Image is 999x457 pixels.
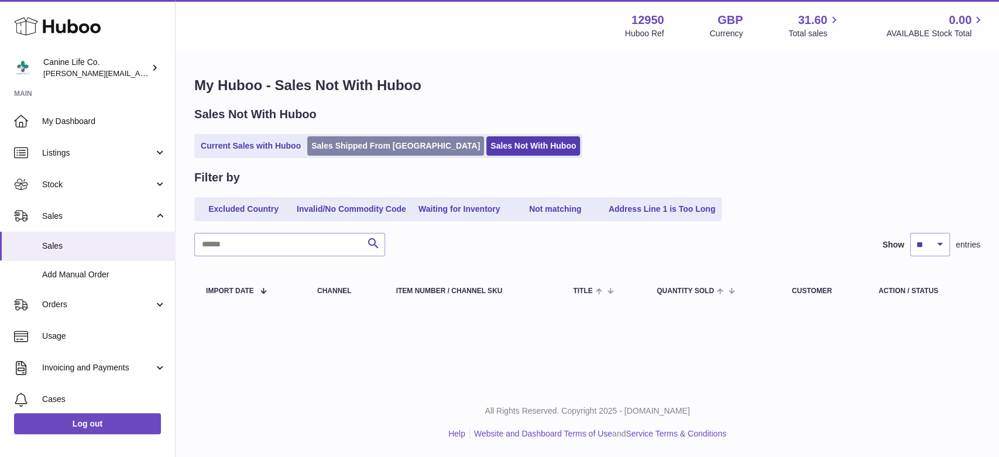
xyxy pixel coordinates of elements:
[710,28,743,39] div: Currency
[509,200,602,219] a: Not matching
[185,406,990,417] p: All Rights Reserved. Copyright 2025 - [DOMAIN_NAME]
[194,170,240,185] h2: Filter by
[194,76,980,95] h1: My Huboo - Sales Not With Huboo
[14,59,32,77] img: kevin@clsgltd.co.uk
[486,136,580,156] a: Sales Not With Huboo
[949,12,971,28] span: 0.00
[42,394,166,405] span: Cases
[42,240,166,252] span: Sales
[206,287,254,295] span: Import date
[788,28,840,39] span: Total sales
[396,287,550,295] div: Item Number / Channel SKU
[42,147,154,159] span: Listings
[956,239,980,250] span: entries
[42,116,166,127] span: My Dashboard
[42,211,154,222] span: Sales
[197,136,305,156] a: Current Sales with Huboo
[43,68,235,78] span: [PERSON_NAME][EMAIL_ADDRESS][DOMAIN_NAME]
[883,239,904,250] label: Show
[307,136,484,156] a: Sales Shipped From [GEOGRAPHIC_DATA]
[657,287,714,295] span: Quantity Sold
[42,299,154,310] span: Orders
[43,57,149,79] div: Canine Life Co.
[631,12,664,28] strong: 12950
[626,429,726,438] a: Service Terms & Conditions
[42,331,166,342] span: Usage
[42,362,154,373] span: Invoicing and Payments
[886,28,985,39] span: AVAILABLE Stock Total
[197,200,290,219] a: Excluded Country
[878,287,969,295] div: Action / Status
[14,413,161,434] a: Log out
[293,200,410,219] a: Invalid/No Commodity Code
[886,12,985,39] a: 0.00 AVAILABLE Stock Total
[573,287,592,295] span: Title
[798,12,827,28] span: 31.60
[788,12,840,39] a: 31.60 Total sales
[625,28,664,39] div: Huboo Ref
[317,287,373,295] div: Channel
[474,429,612,438] a: Website and Dashboard Terms of Use
[42,269,166,280] span: Add Manual Order
[42,179,154,190] span: Stock
[194,106,317,122] h2: Sales Not With Huboo
[605,200,720,219] a: Address Line 1 is Too Long
[792,287,855,295] div: Customer
[413,200,506,219] a: Waiting for Inventory
[470,428,726,439] li: and
[448,429,465,438] a: Help
[718,12,743,28] strong: GBP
